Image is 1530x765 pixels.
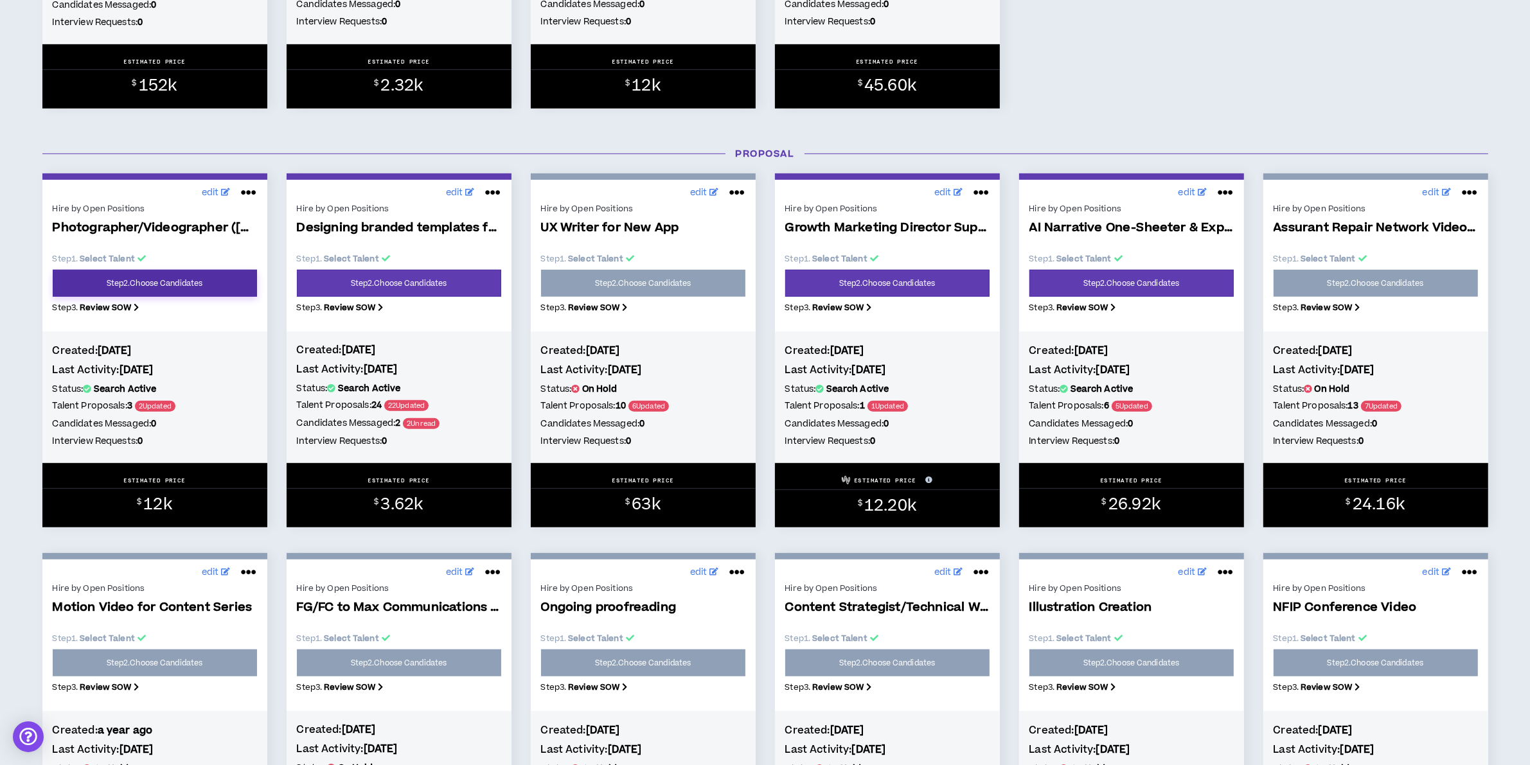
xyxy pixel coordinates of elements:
[785,723,990,737] h4: Created:
[1056,681,1108,693] b: Review SOW
[1074,723,1108,737] b: [DATE]
[1071,383,1134,396] b: Search Active
[864,75,916,97] span: 45.60k
[541,344,745,358] h4: Created:
[138,16,143,29] b: 0
[632,493,661,516] span: 63k
[541,382,745,396] h5: Status:
[297,583,501,594] div: Hire by Open Positions
[785,302,990,313] p: Step 3 .
[785,15,990,29] h5: Interview Requests:
[1361,401,1401,412] span: 7 Updated
[1056,253,1112,265] b: Select Talent
[830,723,864,737] b: [DATE]
[1319,344,1353,358] b: [DATE]
[53,15,257,30] h5: Interview Requests:
[1423,566,1440,579] span: edit
[1274,633,1478,644] p: Step 1 .
[1029,743,1234,757] h4: Last Activity:
[382,15,387,28] b: 0
[632,75,661,97] span: 12k
[127,400,132,412] b: 3
[812,253,867,265] b: Select Talent
[53,681,257,693] p: Step 3 .
[123,58,186,66] p: ESTIMATED PRICE
[884,418,889,430] b: 0
[1274,583,1478,594] div: Hire by Open Positions
[1274,434,1478,448] h5: Interview Requests:
[785,434,990,448] h5: Interview Requests:
[1274,382,1478,396] h5: Status:
[1419,183,1455,203] a: edit
[870,15,875,28] b: 0
[143,493,172,516] span: 12k
[586,723,620,737] b: [DATE]
[1353,493,1405,516] span: 24.16k
[626,435,631,448] b: 0
[368,58,430,66] p: ESTIMATED PRICE
[297,633,501,644] p: Step 1 .
[297,434,501,448] h5: Interview Requests:
[342,723,376,737] b: [DATE]
[842,476,850,484] img: Wripple
[785,583,990,594] div: Hire by Open Positions
[812,633,867,644] b: Select Talent
[364,362,398,376] b: [DATE]
[384,400,429,411] span: 22 Updated
[1175,183,1211,203] a: edit
[1340,363,1374,377] b: [DATE]
[1056,633,1112,644] b: Select Talent
[1029,270,1234,297] a: Step2.Choose Candidates
[1274,723,1478,737] h4: Created:
[687,563,722,583] a: edit
[625,497,630,507] sup: $
[443,183,478,203] a: edit
[690,186,707,200] span: edit
[541,399,745,414] h5: Talent Proposals:
[297,398,501,413] h5: Talent Proposals:
[1029,417,1234,431] h5: Candidates Messaged:
[785,253,990,265] p: Step 1 .
[53,723,257,737] h4: Created:
[1056,302,1108,313] b: Review SOW
[446,186,463,200] span: edit
[53,382,257,396] h5: Status:
[852,743,886,757] b: [DATE]
[138,435,143,448] b: 0
[1029,221,1234,236] span: AI Narrative One-Sheeter & Explainer Video
[1274,363,1478,377] h4: Last Activity:
[608,743,642,757] b: [DATE]
[1100,477,1162,484] p: ESTIMATED PRICE
[858,78,862,89] sup: $
[931,183,966,203] a: edit
[1112,401,1152,412] span: 5 Updated
[856,58,918,66] p: ESTIMATED PRICE
[858,498,862,509] sup: $
[934,186,952,200] span: edit
[541,583,745,594] div: Hire by Open Positions
[297,343,501,357] h4: Created:
[53,270,257,297] a: Step2.Choose Candidates
[1315,383,1350,396] b: On Hold
[53,399,257,414] h5: Talent Proposals:
[53,344,257,358] h4: Created:
[403,418,440,429] span: 2 Unread
[1340,743,1374,757] b: [DATE]
[297,723,501,737] h4: Created:
[812,302,864,313] b: Review SOW
[1029,302,1234,313] p: Step 3 .
[1419,563,1455,583] a: edit
[1029,363,1234,377] h4: Last Activity:
[297,742,501,756] h4: Last Activity:
[1096,363,1130,377] b: [DATE]
[1029,434,1234,448] h5: Interview Requests:
[98,344,132,358] b: [DATE]
[80,633,135,644] b: Select Talent
[297,15,501,29] h5: Interview Requests:
[151,418,156,430] b: 0
[80,302,131,313] b: Review SOW
[541,221,745,236] span: UX Writer for New App
[1274,203,1478,215] div: Hire by Open Positions
[785,363,990,377] h4: Last Activity:
[1274,601,1478,615] span: NFIP Conference Video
